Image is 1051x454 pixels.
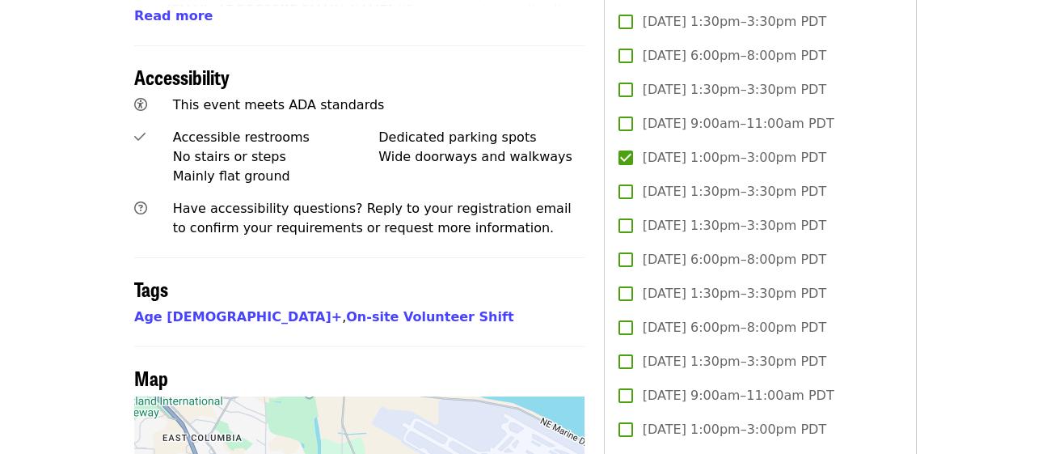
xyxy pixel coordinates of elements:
span: [DATE] 1:30pm–3:30pm PDT [643,182,826,202]
span: , [134,309,346,325]
span: [DATE] 6:00pm–8:00pm PDT [643,318,826,337]
span: Map [134,363,168,392]
span: [DATE] 1:30pm–3:30pm PDT [643,352,826,371]
span: Tags [134,274,168,303]
span: [DATE] 1:30pm–3:30pm PDT [643,216,826,235]
span: Have accessibility questions? Reply to your registration email to confirm your requirements or re... [173,201,572,235]
span: [DATE] 6:00pm–8:00pm PDT [643,250,826,269]
a: On-site Volunteer Shift [346,309,513,325]
a: Age [DEMOGRAPHIC_DATA]+ [134,309,342,325]
div: Mainly flat ground [173,167,379,186]
span: [DATE] 1:30pm–3:30pm PDT [643,12,826,32]
span: [DATE] 1:30pm–3:30pm PDT [643,80,826,100]
div: Wide doorways and walkways [378,147,585,167]
div: Accessible restrooms [173,128,379,147]
span: [DATE] 1:00pm–3:00pm PDT [643,148,826,168]
div: Dedicated parking spots [378,128,585,147]
span: [DATE] 9:00am–11:00am PDT [643,386,834,405]
span: [DATE] 6:00pm–8:00pm PDT [643,46,826,66]
span: Read more [134,8,213,23]
span: This event meets ADA standards [173,97,385,112]
i: check icon [134,129,146,145]
div: No stairs or steps [173,147,379,167]
span: [DATE] 9:00am–11:00am PDT [643,114,834,134]
i: universal-access icon [134,97,147,112]
button: Read more [134,6,213,26]
span: [DATE] 1:00pm–3:00pm PDT [643,420,826,439]
i: question-circle icon [134,201,147,216]
span: [DATE] 1:30pm–3:30pm PDT [643,284,826,303]
span: Accessibility [134,62,230,91]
